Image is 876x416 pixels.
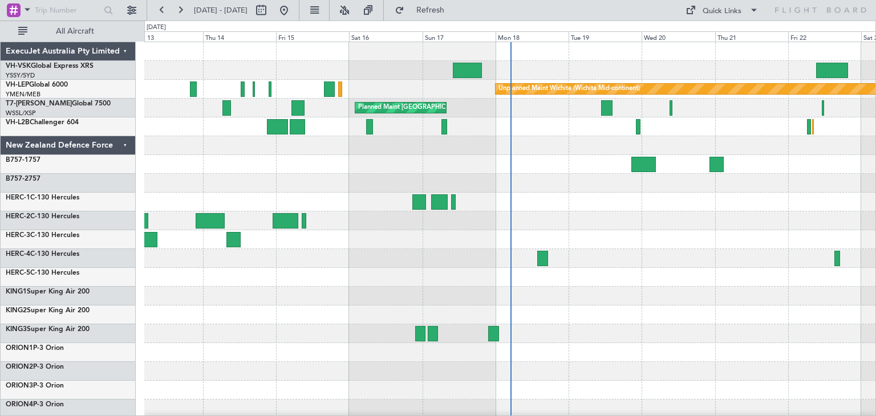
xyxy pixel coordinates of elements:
button: Quick Links [680,1,764,19]
div: Wed 20 [642,31,715,42]
div: Fri 22 [788,31,861,42]
div: Planned Maint [GEOGRAPHIC_DATA] (Seletar) [358,99,492,116]
span: VH-LEP [6,81,29,88]
span: ORION1 [6,345,33,352]
a: YSSY/SYD [6,71,35,80]
span: HERC-3 [6,232,30,239]
span: ORION2 [6,364,33,370]
span: B757-2 [6,176,29,182]
div: Thu 14 [203,31,276,42]
a: HERC-5C-130 Hercules [6,270,79,276]
a: HERC-1C-130 Hercules [6,194,79,201]
a: B757-1757 [6,157,40,164]
a: KING3Super King Air 200 [6,326,90,333]
div: Quick Links [703,6,741,17]
a: YMEN/MEB [6,90,40,99]
a: VH-VSKGlobal Express XRS [6,63,94,70]
span: Refresh [407,6,455,14]
a: ORION3P-3 Orion [6,382,64,389]
span: VH-L2B [6,119,30,126]
span: HERC-4 [6,251,30,258]
button: Refresh [390,1,458,19]
a: VH-L2BChallenger 604 [6,119,79,126]
div: Tue 19 [569,31,642,42]
a: HERC-2C-130 Hercules [6,213,79,220]
div: Thu 21 [715,31,788,42]
div: Fri 15 [276,31,349,42]
span: ORION3 [6,382,33,389]
a: HERC-4C-130 Hercules [6,251,79,258]
a: VH-LEPGlobal 6000 [6,81,68,88]
div: Sun 17 [423,31,496,42]
a: ORION2P-3 Orion [6,364,64,370]
span: T7-[PERSON_NAME] [6,100,72,107]
span: HERC-2 [6,213,30,220]
a: ORION1P-3 Orion [6,345,64,352]
span: [DATE] - [DATE] [194,5,248,15]
div: Wed 13 [130,31,203,42]
span: KING3 [6,326,27,333]
a: B757-2757 [6,176,40,182]
span: ORION4 [6,401,33,408]
span: KING2 [6,307,27,314]
div: Mon 18 [496,31,569,42]
a: KING2Super King Air 200 [6,307,90,314]
div: Sat 16 [349,31,422,42]
span: HERC-5 [6,270,30,276]
span: KING1 [6,288,27,295]
a: KING1Super King Air 200 [6,288,90,295]
span: All Aircraft [30,27,120,35]
span: B757-1 [6,157,29,164]
span: HERC-1 [6,194,30,201]
a: T7-[PERSON_NAME]Global 7500 [6,100,111,107]
a: ORION4P-3 Orion [6,401,64,408]
a: HERC-3C-130 Hercules [6,232,79,239]
span: VH-VSK [6,63,31,70]
a: WSSL/XSP [6,109,36,117]
button: All Aircraft [13,22,124,40]
div: [DATE] [147,23,166,32]
div: Unplanned Maint Wichita (Wichita Mid-continent) [498,80,640,97]
input: Trip Number [35,2,100,19]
